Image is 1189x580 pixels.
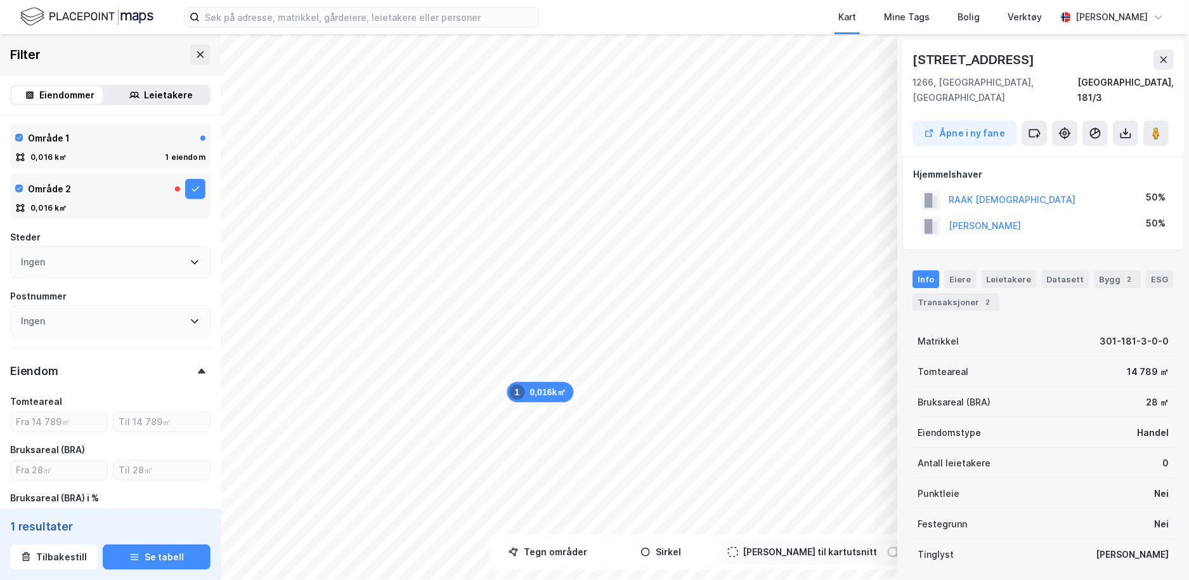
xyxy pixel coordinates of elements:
[11,461,107,480] input: Fra 28㎡
[1094,270,1141,288] div: Bygg
[1076,10,1148,25] div: [PERSON_NAME]
[10,394,62,409] div: Tomteareal
[10,491,99,506] div: Bruksareal (BRA) i %
[114,461,210,480] input: Til 28㎡
[10,289,67,304] div: Postnummer
[913,49,1037,70] div: [STREET_ADDRESS]
[40,88,95,103] div: Eiendommer
[913,270,939,288] div: Info
[1127,364,1169,379] div: 14 789 ㎡
[21,313,45,329] div: Ingen
[1146,270,1173,288] div: ESG
[10,442,85,458] div: Bruksareal (BRA)
[507,382,574,402] div: Map marker
[1162,456,1169,471] div: 0
[1008,10,1042,25] div: Verktøy
[30,152,67,162] div: 0,016 k㎡
[1137,425,1169,440] div: Handel
[1100,334,1169,349] div: 301-181-3-0-0
[918,517,967,532] div: Festegrunn
[10,519,211,534] div: 1 resultater
[1077,75,1174,105] div: [GEOGRAPHIC_DATA], 181/3
[21,254,45,270] div: Ingen
[28,181,71,197] div: Område 2
[1123,273,1136,286] div: 2
[1154,517,1169,532] div: Nei
[495,539,602,565] button: Tegn områder
[1146,395,1169,410] div: 28 ㎡
[20,6,153,28] img: logo.f888ab2527a4732fd821a326f86c7f29.svg
[1154,486,1169,501] div: Nei
[1041,270,1089,288] div: Datasett
[1146,216,1166,231] div: 50%
[838,10,856,25] div: Kart
[1126,519,1189,580] iframe: Chat Widget
[981,270,1036,288] div: Leietakere
[11,412,107,432] input: Fra 14 789㎡
[10,544,98,570] button: Tilbakestill
[114,412,210,432] input: Til 14 789㎡
[10,230,41,245] div: Steder
[918,425,981,440] div: Eiendomstype
[10,44,41,65] div: Filter
[145,88,193,103] div: Leietakere
[958,10,980,25] div: Bolig
[28,131,70,146] div: Område 1
[944,270,976,288] div: Eiere
[918,486,959,501] div: Punktleie
[510,385,525,400] div: 1
[30,203,67,213] div: 0,016 k㎡
[165,152,205,162] div: 1 eiendom
[10,364,58,379] div: Eiendom
[200,8,538,27] input: Søk på adresse, matrikkel, gårdeiere, leietakere eller personer
[918,395,991,410] div: Bruksareal (BRA)
[607,539,715,565] button: Sirkel
[913,75,1077,105] div: 1266, [GEOGRAPHIC_DATA], [GEOGRAPHIC_DATA]
[913,293,999,311] div: Transaksjoner
[918,456,991,471] div: Antall leietakere
[884,10,930,25] div: Mine Tags
[918,547,954,562] div: Tinglyst
[982,296,994,308] div: 2
[103,544,211,570] button: Se tabell
[913,121,1017,146] button: Åpne i ny fane
[913,167,1173,182] div: Hjemmelshaver
[1146,190,1166,205] div: 50%
[743,544,878,560] div: [PERSON_NAME] til kartutsnitt
[1096,547,1169,562] div: [PERSON_NAME]
[918,334,959,349] div: Matrikkel
[918,364,968,379] div: Tomteareal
